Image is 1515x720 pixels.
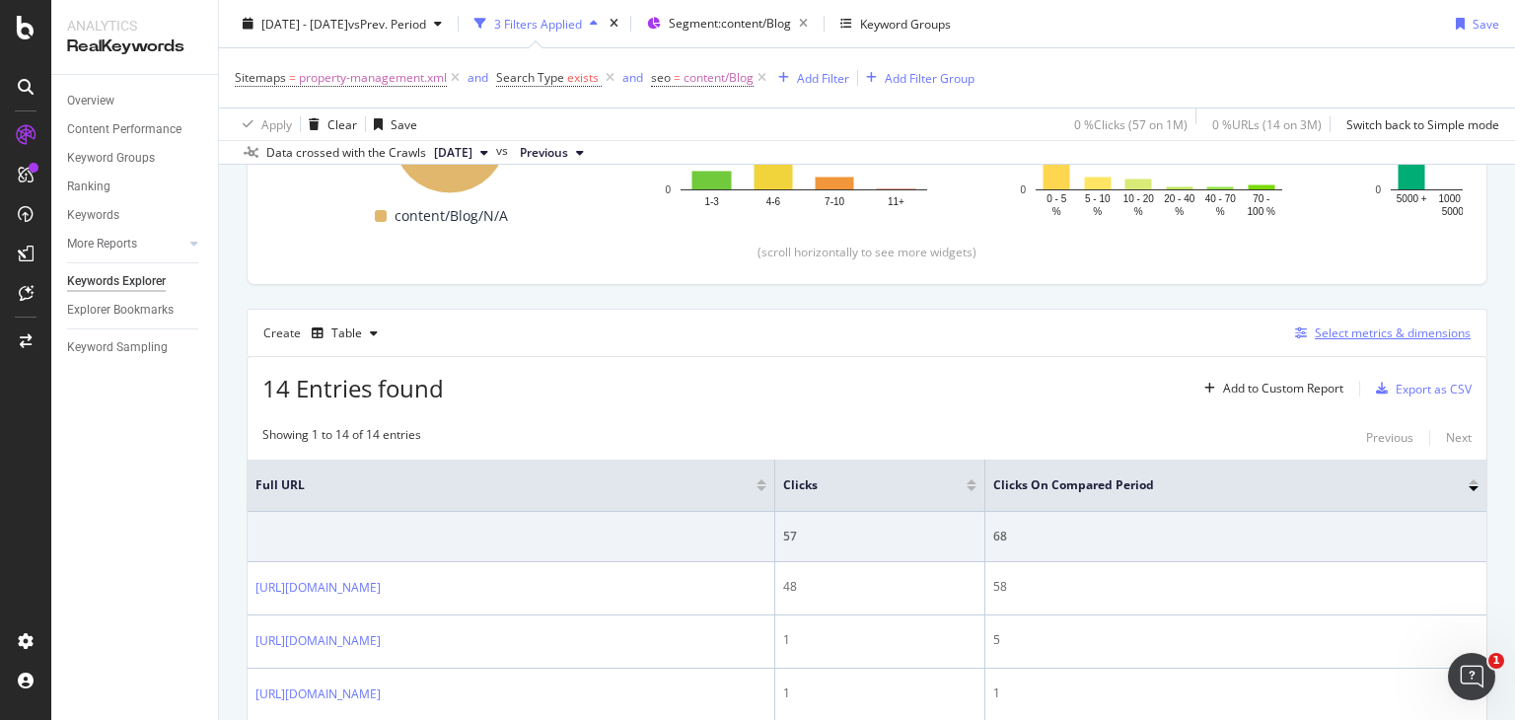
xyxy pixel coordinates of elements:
div: Keywords [67,205,119,226]
text: % [1216,206,1225,217]
div: and [622,69,643,86]
div: 5 [993,631,1479,649]
div: Content Performance [67,119,181,140]
div: Explorer Bookmarks [67,300,174,321]
div: Export as CSV [1396,381,1472,397]
button: and [468,68,488,87]
text: 5000 + [1397,193,1427,204]
button: Save [1448,8,1499,39]
button: Save [366,108,417,140]
text: 0 - 5 [1046,193,1066,204]
div: Save [1473,15,1499,32]
text: 1-3 [704,196,719,207]
button: Table [304,318,386,349]
button: Add Filter Group [858,66,974,90]
span: Previous [520,144,568,162]
span: 14 Entries found [262,372,444,404]
div: and [468,69,488,86]
div: 1 [783,631,976,649]
text: 1000 - [1439,193,1467,204]
div: RealKeywords [67,36,202,58]
text: % [1175,206,1184,217]
text: % [1134,206,1143,217]
span: vs [496,142,512,160]
a: Content Performance [67,119,204,140]
span: = [674,69,681,86]
a: More Reports [67,234,184,254]
span: content/Blog [684,64,754,92]
text: 0 [1020,184,1026,195]
a: Keyword Groups [67,148,204,169]
a: [URL][DOMAIN_NAME] [255,684,381,704]
div: (scroll horizontally to see more widgets) [271,244,1463,260]
text: % [1093,206,1102,217]
div: Add Filter [797,69,849,86]
button: Keyword Groups [832,8,959,39]
div: Create [263,318,386,349]
div: Next [1446,429,1472,446]
div: Add to Custom Report [1223,383,1343,395]
div: Select metrics & dimensions [1315,324,1471,341]
button: Segment:content/Blog [639,8,816,39]
div: times [606,14,622,34]
button: Previous [1366,426,1413,450]
div: 0 % URLs ( 14 on 3M ) [1212,115,1322,132]
div: 58 [993,578,1479,596]
div: Clear [327,115,357,132]
text: 5000 [1442,206,1465,217]
text: 70 - [1253,193,1269,204]
div: Apply [261,115,292,132]
iframe: Intercom live chat [1448,653,1495,700]
a: Keywords Explorer [67,271,204,292]
div: Keyword Groups [67,148,155,169]
span: [DATE] - [DATE] [261,15,348,32]
button: Export as CSV [1368,373,1472,404]
a: Explorer Bookmarks [67,300,204,321]
button: Clear [301,108,357,140]
div: 1 [993,684,1479,702]
div: Add Filter Group [885,69,974,86]
text: 4-6 [766,196,781,207]
div: 48 [783,578,976,596]
div: 68 [993,528,1479,545]
text: 11+ [888,196,904,207]
span: Clicks [783,476,937,494]
div: Table [331,327,362,339]
a: [URL][DOMAIN_NAME] [255,578,381,598]
text: 7-10 [825,196,844,207]
a: Keywords [67,205,204,226]
button: and [622,68,643,87]
div: Analytics [67,16,202,36]
text: 0 [1375,184,1381,195]
button: Next [1446,426,1472,450]
div: Data crossed with the Crawls [266,144,426,162]
span: Search Type [496,69,564,86]
button: Add Filter [770,66,849,90]
div: Keyword Sampling [67,337,168,358]
span: content/Blog/N/A [395,204,508,228]
button: Apply [235,108,292,140]
button: 3 Filters Applied [467,8,606,39]
div: Previous [1366,429,1413,446]
text: 10 - 20 [1123,193,1155,204]
button: Previous [512,141,592,165]
span: Sitemaps [235,69,286,86]
div: Switch back to Simple mode [1346,115,1499,132]
span: Clicks On Compared Period [993,476,1439,494]
a: Ranking [67,177,204,197]
text: % [1052,206,1061,217]
span: 2025 Sep. 1st [434,144,472,162]
text: 20 - 40 [1164,193,1195,204]
div: More Reports [67,234,137,254]
div: Showing 1 to 14 of 14 entries [262,426,421,450]
button: Add to Custom Report [1196,373,1343,404]
div: 1 [783,684,976,702]
span: seo [651,69,671,86]
span: exists [567,69,599,86]
a: Keyword Sampling [67,337,204,358]
span: 1 [1488,653,1504,669]
span: property-management.xml [299,64,447,92]
div: 3 Filters Applied [494,15,582,32]
text: 100 % [1248,206,1275,217]
button: Switch back to Simple mode [1338,108,1499,140]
